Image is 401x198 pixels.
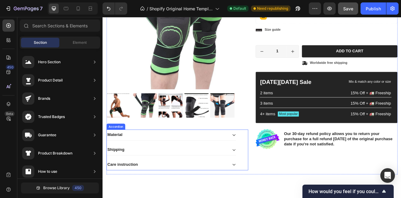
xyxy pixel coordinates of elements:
p: Mix & match any color or size [274,77,353,82]
p: 4+ items [193,115,211,122]
div: Product Detail [38,77,63,83]
button: decrement [187,35,202,49]
button: Browse Library450 [21,182,99,193]
span: How would you feel if you could no longer use GemPages? [309,189,380,194]
iframe: Design area [103,17,401,198]
div: Beta [5,111,15,116]
p: Size guide [198,13,218,18]
div: Product Breakdown [38,150,72,156]
div: Open Intercom Messenger [380,168,395,183]
p: Our 30-day refund policy allows you to return your purchase for a full refund [DATE] of the origi... [222,140,360,158]
button: 7 [2,2,45,15]
img: gempages_432750572815254551-4725dba3-b090-46a1-a087-9c9260717fd1_67e194c8-ba55-4051-a37a-e98bbe69... [187,137,216,162]
div: Guarantee [38,132,56,138]
div: 450 [72,185,84,191]
div: Brands [38,96,50,102]
span: Browse Library [43,185,70,191]
p: [DATE][DATE] Sale [193,75,271,84]
div: 450 [6,65,15,70]
button: Save [338,2,358,15]
p: 15% Off + 🚛 Freeship [274,90,353,96]
button: Publish [361,2,386,15]
span: Shopify Original Home Template [149,5,213,12]
span: / [147,5,148,12]
p: 2 items [193,90,271,96]
div: Accordion [6,131,26,137]
span: Default [233,6,246,11]
p: Most popular [216,116,239,121]
input: quantity [202,35,225,49]
div: Add to cart [285,39,319,45]
div: Hero Section [38,59,61,65]
p: Care instruction [6,177,43,184]
span: Element [73,40,87,45]
span: Save [343,6,353,11]
p: 15% Off + 🚛 Freeship [274,102,353,109]
p: 7 [40,5,43,12]
span: Need republishing [257,6,288,11]
input: Search Sections & Elements [20,19,100,32]
div: Publish [366,5,381,12]
p: Worldwide free shipping [253,54,299,59]
div: Trusted Badges [38,114,65,120]
div: How to use [38,168,57,175]
span: Section [34,40,47,45]
div: Undo/Redo [103,2,127,15]
button: Add to cart [244,34,361,49]
button: increment [225,35,240,49]
p: 15% Off + 🚛 Freeship [274,115,353,122]
p: 3 items [193,102,271,109]
button: Show survey - How would you feel if you could no longer use GemPages? [309,188,388,195]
